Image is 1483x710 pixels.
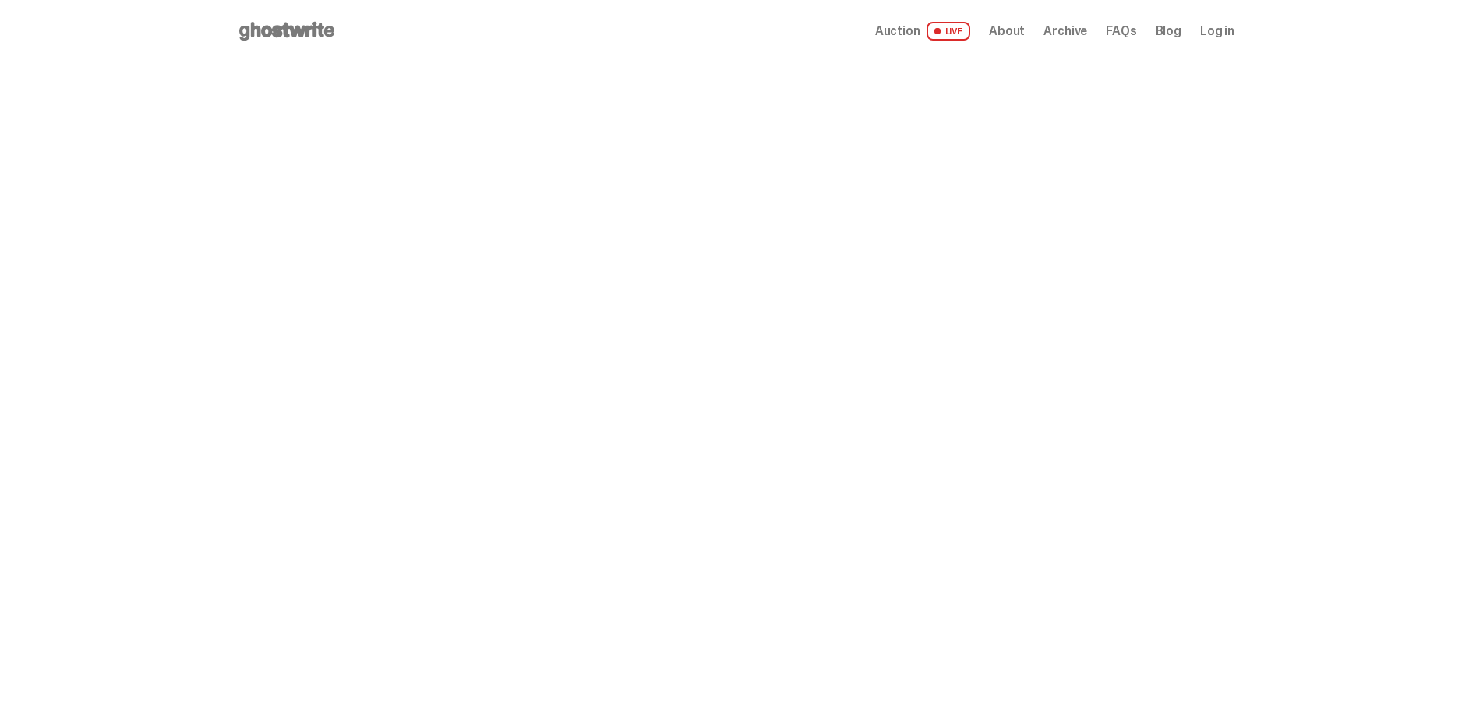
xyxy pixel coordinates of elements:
a: Archive [1043,25,1087,37]
a: FAQs [1106,25,1136,37]
a: Auction LIVE [875,22,970,41]
a: Log in [1200,25,1234,37]
span: LIVE [927,22,971,41]
a: About [989,25,1025,37]
span: Auction [875,25,920,37]
a: Blog [1156,25,1181,37]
